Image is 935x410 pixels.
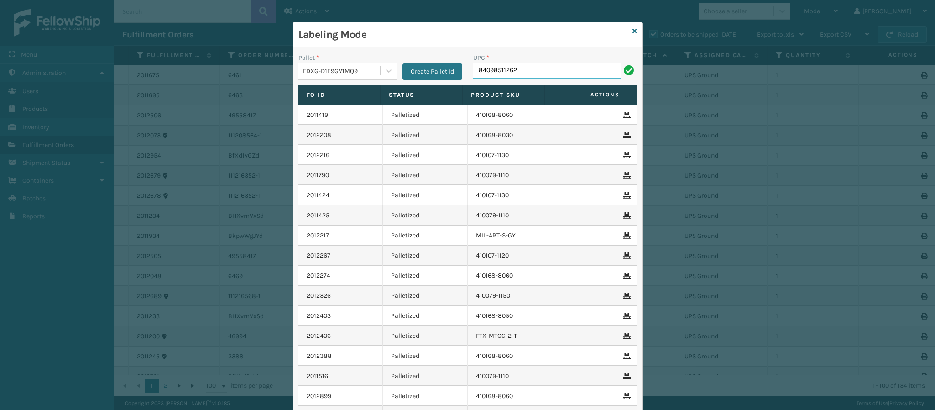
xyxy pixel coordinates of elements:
i: Remove From Pallet [623,192,628,199]
td: 410079-1150 [468,286,553,306]
i: Remove From Pallet [623,152,628,158]
td: Palletized [383,246,468,266]
td: 410168-8060 [468,105,553,125]
td: 410107-1120 [468,246,553,266]
i: Remove From Pallet [623,252,628,259]
label: Fo Id [307,91,372,99]
label: Pallet [298,53,319,63]
a: 2012388 [307,352,332,361]
i: Remove From Pallet [623,353,628,359]
label: Product SKU [471,91,536,99]
i: Remove From Pallet [623,373,628,379]
td: FTX-MTCG-2-T [468,326,553,346]
span: Actions [548,87,625,102]
td: Palletized [383,185,468,205]
td: 410168-8050 [468,306,553,326]
div: FDXG-D1E9GV1MQ9 [303,66,381,76]
a: 2012217 [307,231,329,240]
td: Palletized [383,366,468,386]
td: 410168-8030 [468,125,553,145]
td: Palletized [383,266,468,286]
td: Palletized [383,386,468,406]
a: 2011424 [307,191,329,200]
a: 2012208 [307,131,331,140]
a: 2012274 [307,271,330,280]
td: Palletized [383,145,468,165]
td: 410079-1110 [468,165,553,185]
a: 2012406 [307,331,331,341]
label: Status [389,91,454,99]
td: 410107-1130 [468,145,553,165]
td: 410168-8060 [468,346,553,366]
i: Remove From Pallet [623,232,628,239]
i: Remove From Pallet [623,112,628,118]
a: 2011419 [307,110,328,120]
a: 2011516 [307,372,328,381]
label: UPC [473,53,489,63]
td: Palletized [383,205,468,226]
td: Palletized [383,346,468,366]
td: Palletized [383,105,468,125]
i: Remove From Pallet [623,212,628,219]
td: 410079-1110 [468,205,553,226]
td: Palletized [383,306,468,326]
i: Remove From Pallet [623,393,628,399]
h3: Labeling Mode [298,28,629,42]
a: 2012216 [307,151,329,160]
td: 410168-8060 [468,266,553,286]
i: Remove From Pallet [623,172,628,179]
td: Palletized [383,226,468,246]
i: Remove From Pallet [623,132,628,138]
i: Remove From Pallet [623,273,628,279]
td: Palletized [383,326,468,346]
td: Palletized [383,286,468,306]
i: Remove From Pallet [623,293,628,299]
i: Remove From Pallet [623,313,628,319]
a: 2012326 [307,291,331,300]
td: 410168-8060 [468,386,553,406]
td: 410107-1130 [468,185,553,205]
a: 2012899 [307,392,331,401]
td: Palletized [383,165,468,185]
td: 410079-1110 [468,366,553,386]
button: Create Pallet Id [402,63,462,80]
a: 2011790 [307,171,329,180]
a: 2012403 [307,311,331,321]
i: Remove From Pallet [623,333,628,339]
td: Palletized [383,125,468,145]
td: MIL-ART-S-GY [468,226,553,246]
a: 2012267 [307,251,330,260]
a: 2011425 [307,211,329,220]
